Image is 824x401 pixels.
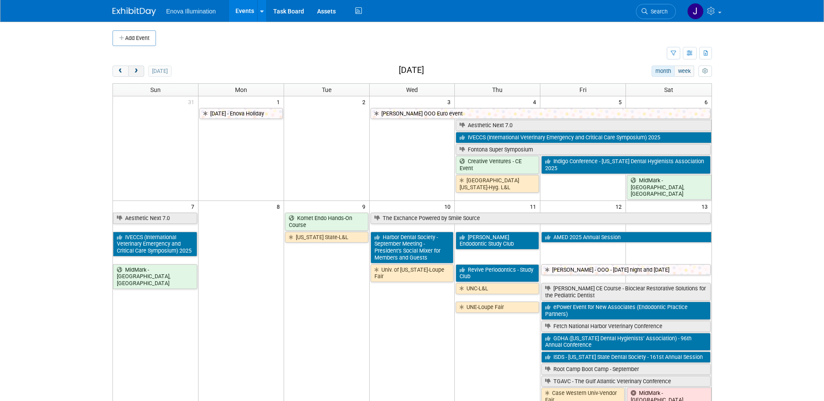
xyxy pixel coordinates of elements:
span: 13 [701,201,711,212]
span: 4 [532,96,540,107]
span: Tue [322,86,331,93]
span: Search [648,8,668,15]
button: myCustomButton [698,66,711,77]
a: [PERSON_NAME] - OOO - [DATE] night and [DATE] [541,264,710,276]
a: UNC-L&L [456,283,539,294]
span: 2 [361,96,369,107]
span: 10 [443,201,454,212]
a: [GEOGRAPHIC_DATA][US_STATE]-Hyg. L&L [456,175,539,193]
img: ExhibitDay [113,7,156,16]
a: ePower Event for New Associates (Endodontic Practice Partners) [541,302,710,319]
a: TGAVC - The Gulf Atlantic Veterinary Conference [541,376,710,387]
a: UNE-Loupe Fair [456,302,539,313]
a: Aesthetic Next 7.0 [113,213,197,224]
span: 3 [447,96,454,107]
a: Fetch National Harbor Veterinary Conference [541,321,710,332]
span: 9 [361,201,369,212]
span: 1 [276,96,284,107]
span: 12 [615,201,625,212]
button: month [652,66,675,77]
a: [DATE] - Enova Holiday [199,108,283,119]
a: Fontona Super Symposium [456,144,710,155]
span: 31 [187,96,198,107]
a: IVECCS (International Veterinary Emergency and Critical Care Symposium) 2025 [113,232,197,256]
a: MidMark - [GEOGRAPHIC_DATA], [GEOGRAPHIC_DATA] [627,175,711,200]
button: Add Event [113,30,156,46]
a: [PERSON_NAME] OOO Euro event [371,108,711,119]
a: Creative Ventures - CE Event [456,156,539,174]
button: next [128,66,144,77]
span: 8 [276,201,284,212]
span: Mon [235,86,247,93]
span: Thu [492,86,503,93]
a: Univ. of [US_STATE]-Loupe Fair [371,264,454,282]
a: Indigo Conference - [US_STATE] Dental Hygienists Association 2025 [541,156,710,174]
a: Aesthetic Next 7.0 [456,120,711,131]
button: prev [113,66,129,77]
img: Janelle Tlusty [687,3,704,20]
a: ISDS - [US_STATE] State Dental Society - 161st Annual Session [541,352,710,363]
span: Wed [406,86,418,93]
span: Fri [579,86,586,93]
span: 5 [618,96,625,107]
a: MidMark - [GEOGRAPHIC_DATA], [GEOGRAPHIC_DATA] [113,264,197,289]
a: AMED 2025 Annual Session [541,232,711,243]
span: 11 [529,201,540,212]
a: [US_STATE] State-L&L [285,232,368,243]
a: [PERSON_NAME] Endodontic Study Club [456,232,539,250]
a: Komet Endo Hands-On Course [285,213,368,230]
span: Enova Illumination [166,8,216,15]
a: [PERSON_NAME] CE Course - Bioclear Restorative Solutions for the Pediatric Dentist [541,283,710,301]
a: Root Camp Boot Camp - September [541,364,710,375]
a: Revive Periodontics - Study Club [456,264,539,282]
a: IVECCS (International Veterinary Emergency and Critical Care Symposium) 2025 [456,132,711,143]
a: Search [636,4,676,19]
h2: [DATE] [399,66,424,75]
a: The Exchance Powered by Smile Source [371,213,711,224]
a: GDHA ([US_STATE] Dental Hygienists’ Association) - 96th Annual Conference [541,333,710,351]
button: [DATE] [148,66,171,77]
a: Harbor Dental Society - September Meeting - President’s Social Mixer for Members and Guests [371,232,454,263]
i: Personalize Calendar [702,69,708,74]
span: Sun [150,86,161,93]
span: 6 [704,96,711,107]
span: Sat [664,86,673,93]
button: week [674,66,694,77]
span: 7 [190,201,198,212]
